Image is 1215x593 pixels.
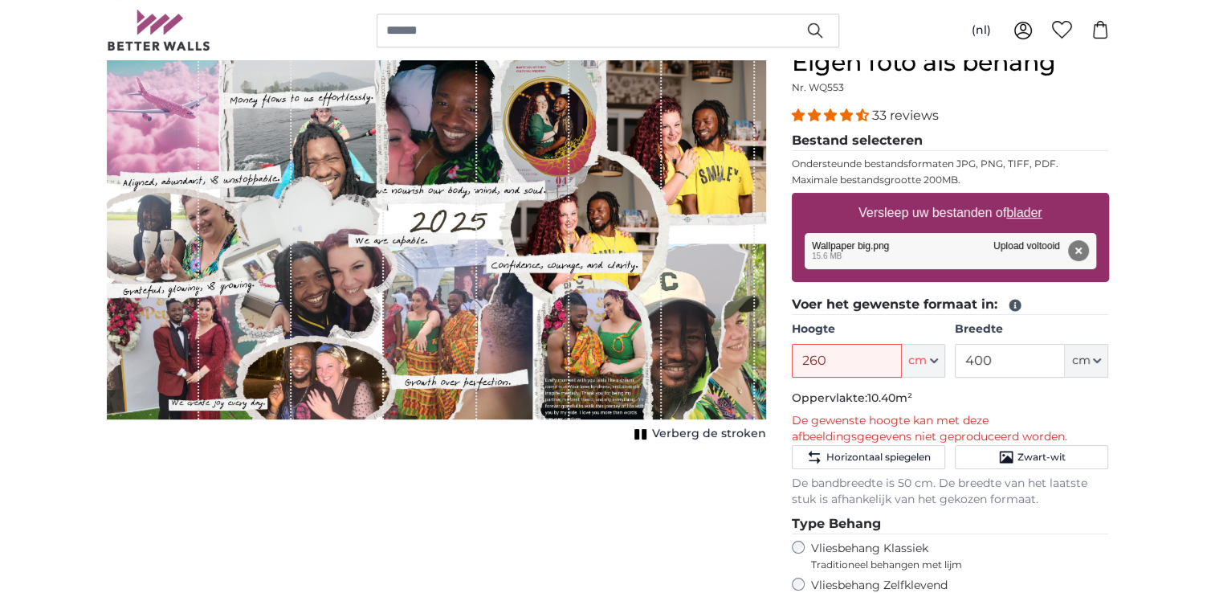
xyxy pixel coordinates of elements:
[1006,206,1042,219] u: blader
[902,344,945,378] button: cm
[792,295,1109,315] legend: Voer het gewenste formaat in:
[792,48,1109,77] h1: Eigen foto als behang
[1065,344,1108,378] button: cm
[811,558,1079,571] span: Traditioneel behangen met lijm
[792,157,1109,170] p: Ondersteunde bestandsformaten JPG, PNG, TIFF, PDF.
[852,197,1049,229] label: Versleep uw bestanden of
[792,476,1109,508] p: De bandbreedte is 50 cm. De breedte van het laatste stuk is afhankelijk van het gekozen formaat.
[792,131,1109,151] legend: Bestand selecteren
[826,451,930,464] span: Horizontaal spiegelen
[792,81,844,93] span: Nr. WQ553
[1017,451,1066,464] span: Zwart-wit
[955,321,1108,337] label: Breedte
[1071,353,1090,369] span: cm
[908,353,927,369] span: cm
[792,174,1109,186] p: Maximale bestandsgrootte 200MB.
[792,445,945,469] button: Horizontaal spiegelen
[955,445,1108,469] button: Zwart-wit
[872,108,939,123] span: 33 reviews
[959,16,1004,45] button: (nl)
[107,10,211,51] img: Betterwalls
[792,413,1109,445] p: De gewenste hoogte kan met deze afbeeldingsgegevens niet geproduceerd worden.
[792,514,1109,534] legend: Type Behang
[107,48,766,445] div: 1 of 1
[792,108,872,123] span: 4.33 stars
[792,391,1109,407] p: Oppervlakte:
[630,423,766,445] button: Verberg de stroken
[792,321,945,337] label: Hoogte
[652,426,766,442] span: Verberg de stroken
[811,541,1079,571] label: Vliesbehang Klassiek
[867,391,912,405] span: 10.40m²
